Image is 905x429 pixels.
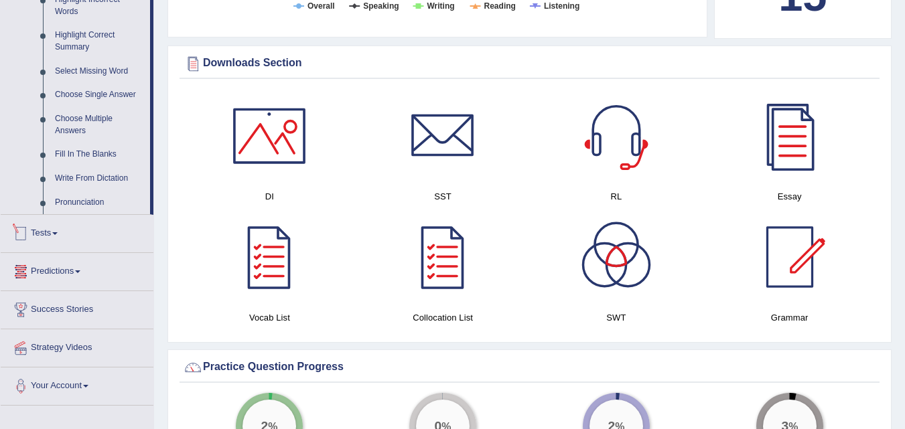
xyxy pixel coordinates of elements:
[484,1,516,11] tspan: Reading
[1,367,153,401] a: Your Account
[49,23,150,59] a: Highlight Correct Summary
[709,189,869,203] h4: Essay
[1,215,153,248] a: Tests
[537,311,697,325] h4: SWT
[1,291,153,325] a: Success Stories
[709,311,869,325] h4: Grammar
[49,143,150,167] a: Fill In The Blanks
[307,1,335,11] tspan: Overall
[183,54,876,74] div: Downloads Section
[427,1,454,11] tspan: Writing
[183,357,876,377] div: Practice Question Progress
[363,311,523,325] h4: Collocation List
[49,107,150,143] a: Choose Multiple Answers
[49,60,150,84] a: Select Missing Word
[49,167,150,191] a: Write From Dictation
[363,1,399,11] tspan: Speaking
[363,189,523,203] h4: SST
[49,83,150,107] a: Choose Single Answer
[537,189,697,203] h4: RL
[1,253,153,286] a: Predictions
[190,189,350,203] h4: DI
[544,1,579,11] tspan: Listening
[1,329,153,363] a: Strategy Videos
[49,191,150,215] a: Pronunciation
[190,311,350,325] h4: Vocab List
